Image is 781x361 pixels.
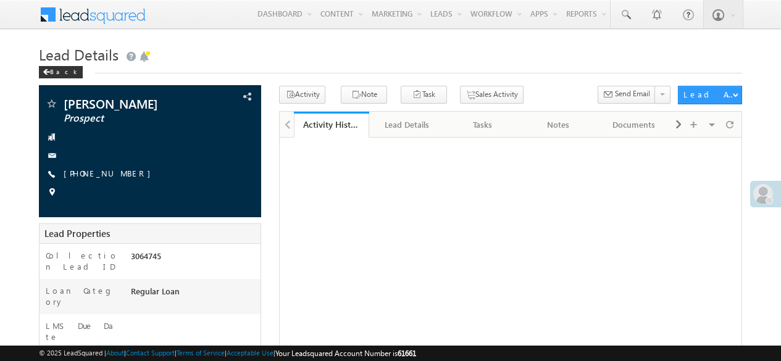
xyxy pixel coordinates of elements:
span: [PHONE_NUMBER] [64,168,157,180]
button: Task [401,86,447,104]
div: Regular Loan [128,285,261,302]
button: Activity [279,86,325,104]
button: Lead Actions [678,86,741,104]
a: Activity History [294,112,370,138]
a: Terms of Service [177,349,225,357]
li: Activity History [294,112,370,136]
div: 3064745 [128,250,261,267]
button: Note [341,86,387,104]
a: Documents [596,112,672,138]
label: Loan Category [46,285,120,307]
a: Tasks [445,112,521,138]
a: Acceptable Use [227,349,274,357]
label: LMS Due Date [46,320,120,342]
button: Sales Activity [460,86,524,104]
span: Your Leadsquared Account Number is [275,349,416,358]
div: Back [39,66,83,78]
span: [PERSON_NAME] [64,98,200,110]
div: Documents [606,117,661,132]
div: Lead Actions [683,89,736,100]
div: Notes [531,117,586,132]
span: Lead Details [39,44,119,64]
div: Activity History [303,118,361,130]
span: © 2025 LeadSquared | | | | | [39,347,416,359]
span: 61661 [398,349,416,358]
span: Prospect [64,112,200,125]
a: Lead Details [369,112,445,138]
button: Send Email [598,86,656,104]
label: Collection Lead ID [46,250,120,272]
a: Contact Support [126,349,175,357]
div: Lead Details [379,117,434,132]
div: Tasks [455,117,510,132]
a: About [106,349,124,357]
a: Back [39,65,89,76]
span: Send Email [615,88,650,99]
a: Notes [521,112,597,138]
span: Lead Properties [44,227,110,239]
